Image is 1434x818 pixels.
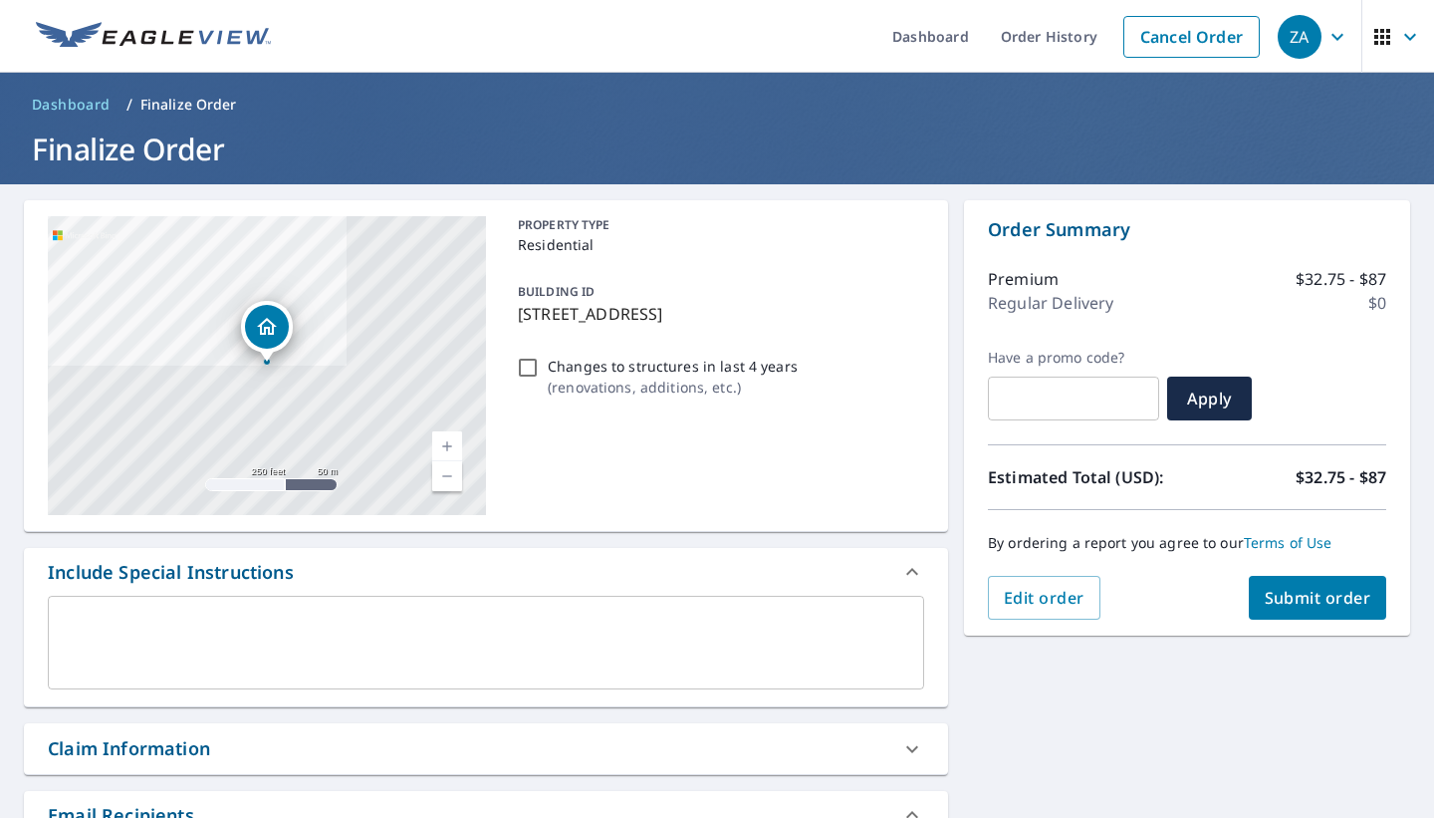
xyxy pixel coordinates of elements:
p: Changes to structures in last 4 years [548,356,798,377]
p: $32.75 - $87 [1296,267,1386,291]
a: Cancel Order [1123,16,1260,58]
p: Order Summary [988,216,1386,243]
div: ZA [1278,15,1321,59]
button: Edit order [988,576,1100,620]
p: ( renovations, additions, etc. ) [548,377,798,398]
p: PROPERTY TYPE [518,216,916,234]
img: EV Logo [36,22,271,52]
span: Edit order [1004,587,1084,609]
div: Dropped pin, building 1, Residential property, 13125 NW 1st St Yukon, OK 73099 [241,301,293,363]
a: Current Level 17, Zoom In [432,431,462,461]
div: Include Special Instructions [48,559,294,586]
span: Dashboard [32,95,111,115]
p: $32.75 - $87 [1296,465,1386,489]
nav: breadcrumb [24,89,1410,121]
li: / [126,93,132,117]
label: Have a promo code? [988,349,1159,367]
button: Submit order [1249,576,1387,620]
a: Terms of Use [1244,533,1332,552]
button: Apply [1167,377,1252,420]
p: Premium [988,267,1059,291]
p: [STREET_ADDRESS] [518,302,916,326]
p: Regular Delivery [988,291,1113,315]
p: Residential [518,234,916,255]
span: Submit order [1265,587,1371,609]
div: Include Special Instructions [24,548,948,596]
a: Dashboard [24,89,119,121]
p: Finalize Order [140,95,237,115]
p: $0 [1368,291,1386,315]
div: Claim Information [24,723,948,774]
div: Claim Information [48,735,210,762]
p: Estimated Total (USD): [988,465,1187,489]
span: Apply [1183,388,1236,409]
a: Current Level 17, Zoom Out [432,461,462,491]
p: By ordering a report you agree to our [988,534,1386,552]
h1: Finalize Order [24,129,1410,169]
p: BUILDING ID [518,283,595,300]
